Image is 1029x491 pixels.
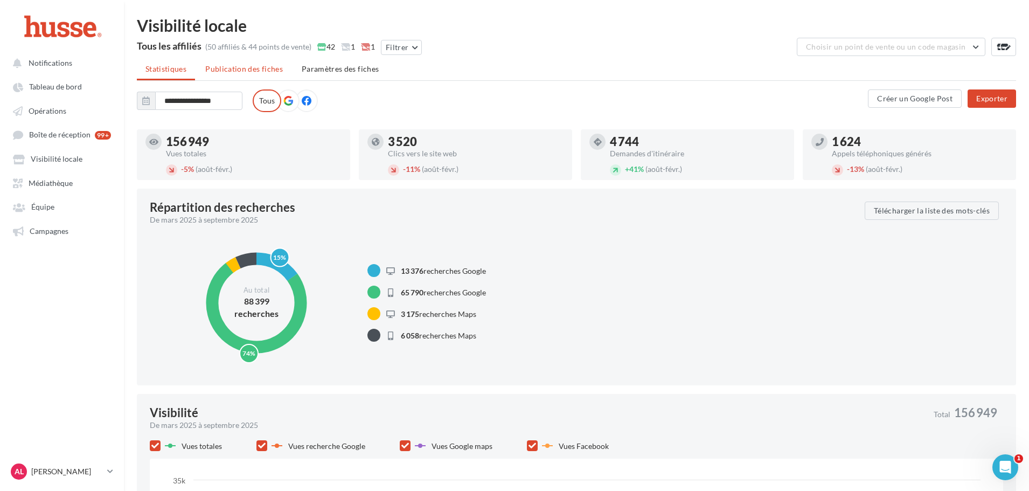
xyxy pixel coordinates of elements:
span: Tableau de bord [29,82,82,92]
div: 1 624 [832,136,1007,148]
li: Si votre page a été suspendue par Meta, il faut contacter Meta directement, car nous ne pouvons p... [25,177,198,208]
div: Vues totales [166,150,342,157]
a: Source reference 9275470: [87,288,96,297]
span: AL [15,466,24,477]
a: Source reference 9275433: [98,288,107,297]
button: Accueil [169,4,189,25]
button: Exporter [968,89,1016,108]
div: Appels téléphoniques générés [832,150,1007,157]
div: De mars 2025 à septembre 2025 [150,420,925,431]
span: 156 949 [954,407,997,419]
li: Vous avez modifié les paramètres de votre compte ou de votre page Facebook/Instagram (mot de pass... [25,72,198,132]
button: Choisir un point de vente ou un code magasin [797,38,985,56]
img: Profile image for Service Client Digitaleo [31,6,48,23]
div: Clics vers le site web [388,150,564,157]
li: Vous avez associé le même compte Facebook à un autre compte Digitaleo sans valider toutes les aut... [25,29,198,68]
div: Pour rétablir l’association, cliquez sur « Configurer » dans notre interface, puis suivez les éta... [17,213,198,298]
span: 5% [181,164,194,174]
span: - [403,164,406,174]
button: Start recording [68,353,77,362]
a: ce guide [117,59,150,68]
span: recherches Google [401,288,486,297]
a: Campagnes [6,221,117,240]
span: Campagnes [30,226,68,236]
div: Visibilité [150,407,198,419]
button: Envoyer un message… [185,349,202,366]
a: Équipe [6,197,117,216]
span: 1 [341,42,355,52]
a: Tableau de bord [6,77,117,96]
button: Notifications [6,53,113,72]
span: 3 175 [401,309,419,319]
span: recherches Maps [401,309,476,319]
a: Visibilité locale [6,149,117,168]
span: recherches Google [401,266,486,275]
span: Paramètres des fiches [302,64,379,73]
span: + [625,164,629,174]
textarea: Envoyer un message... [9,330,206,349]
div: (50 affiliés & 44 points de vente) [205,42,311,52]
span: Boîte de réception [29,130,91,140]
a: Opérations [6,101,117,120]
button: Sélectionneur d’emoji [17,353,25,362]
span: Équipe [31,203,54,212]
div: Visibilité locale [137,17,1016,33]
h1: Service Client Digitaleo [52,10,152,18]
span: Choisir un point de vente ou un code magasin [806,42,965,51]
button: Filtrer [381,40,422,55]
span: 65 790 [401,288,423,297]
a: AL [PERSON_NAME] [9,461,115,482]
span: Vues Facebook [559,441,609,451]
span: 41% [625,164,644,174]
span: - [847,164,850,174]
span: Visibilité locale [31,155,82,164]
span: Médiathèque [29,178,73,188]
div: Cela vous a-t-il été utile ? [17,311,114,322]
li: Meta (Facebook/Instagram) a révoqué l’accès pour des raisons techniques ou de sécurité : reprenez... [25,134,198,174]
div: 156 949 [166,136,342,148]
span: 1 [1014,454,1023,463]
a: Médiathèque [6,173,117,192]
span: Publication des fiches [205,64,283,73]
span: Opérations [29,106,66,115]
span: 42 [317,42,335,52]
button: Télécharger la liste des mots-clés [865,202,999,220]
span: Vues recherche Google [288,441,365,451]
div: Fermer [189,4,208,24]
label: Tous [253,89,281,112]
span: (août-févr.) [866,164,902,174]
span: - [181,164,184,174]
span: Notifications [29,58,72,67]
span: Vues totales [182,441,222,451]
span: (août-févr.) [422,164,458,174]
p: [PERSON_NAME] [31,466,103,477]
iframe: Intercom live chat [992,454,1018,480]
span: 1 [361,42,375,52]
span: 13% [847,164,864,174]
button: Créer un Google Post [868,89,962,108]
div: 99+ [95,131,111,140]
span: recherches Maps [401,331,476,340]
div: 4 744 [610,136,785,148]
span: (août-févr.) [645,164,682,174]
button: Sélectionneur de fichier gif [34,353,43,362]
button: Télécharger la pièce jointe [51,353,60,362]
div: Demandes d'itinéraire [610,150,785,157]
div: Cela vous a-t-il été utile ?Service Client Digitaleo • Il y a 2 min [9,305,122,328]
div: Service Client Digitaleo dit… [9,305,207,352]
div: Tous les affiliés [137,41,201,51]
span: Vues Google maps [432,441,492,451]
span: 13 376 [401,266,423,275]
div: De mars 2025 à septembre 2025 [150,215,856,225]
span: 6 058 [401,331,419,340]
span: 11% [403,164,420,174]
div: 3 520 [388,136,564,148]
span: (août-févr.) [196,164,232,174]
text: 35k [173,476,186,485]
a: Boîte de réception 99+ [6,125,117,144]
button: go back [7,4,27,25]
div: Répartition des recherches [150,202,295,213]
span: Total [934,411,950,418]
